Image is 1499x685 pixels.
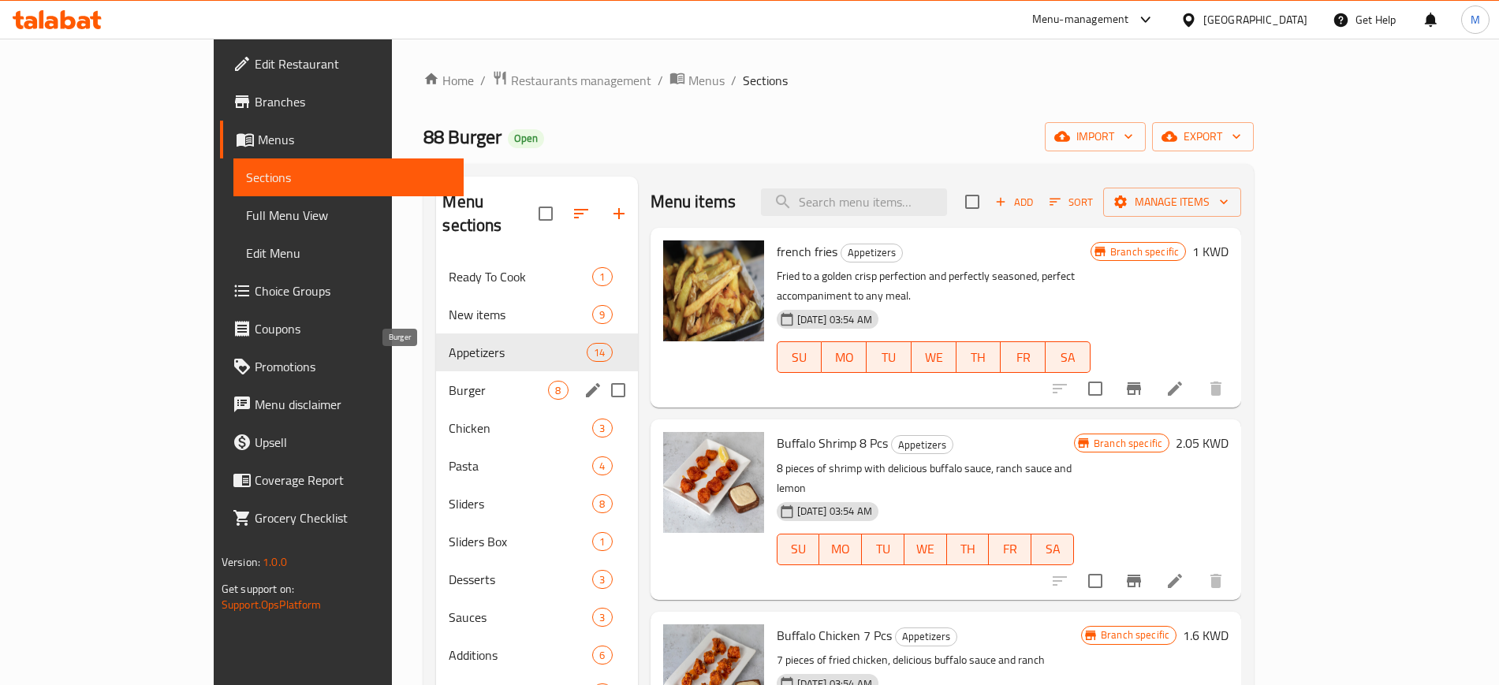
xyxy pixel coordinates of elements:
[669,70,725,91] a: Menus
[222,552,260,572] span: Version:
[1031,534,1074,565] button: SA
[1152,122,1254,151] button: export
[449,381,548,400] span: Burger
[436,371,637,409] div: Burger8edit
[904,534,947,565] button: WE
[220,83,464,121] a: Branches
[246,244,451,262] span: Edit Menu
[995,538,1025,560] span: FR
[592,570,612,589] div: items
[1471,11,1480,28] span: M
[658,71,663,90] li: /
[220,423,464,461] a: Upsell
[1087,436,1169,451] span: Branch specific
[791,312,878,327] span: [DATE] 03:54 AM
[255,395,451,414] span: Menu disclaimer
[592,532,612,551] div: items
[651,190,736,214] h2: Menu items
[868,538,898,560] span: TU
[593,648,611,663] span: 6
[663,240,764,341] img: french fries
[777,431,888,455] span: Buffalo Shrimp 8 Pcs
[896,627,956,646] span: Appetizers
[1115,370,1153,408] button: Branch-specific-item
[449,494,592,513] span: Sliders
[508,132,544,145] span: Open
[993,193,1035,211] span: Add
[1045,122,1146,151] button: import
[449,343,587,362] span: Appetizers
[233,196,464,234] a: Full Menu View
[895,627,957,646] div: Appetizers
[777,650,1081,670] p: 7 pieces of fried chicken, delicious buffalo sauce and ranch
[947,534,990,565] button: TH
[593,459,611,474] span: 4
[592,456,612,475] div: items
[222,579,294,599] span: Get support on:
[688,71,725,90] span: Menus
[423,70,1254,91] nav: breadcrumb
[1007,346,1039,369] span: FR
[1046,190,1097,214] button: Sort
[593,270,611,285] span: 1
[911,538,941,560] span: WE
[592,305,612,324] div: items
[587,343,612,362] div: items
[548,381,568,400] div: items
[255,281,451,300] span: Choice Groups
[826,538,856,560] span: MO
[1104,244,1185,259] span: Branch specific
[480,71,486,90] li: /
[1115,562,1153,600] button: Branch-specific-item
[1183,624,1229,646] h6: 1.6 KWD
[1046,341,1091,373] button: SA
[592,608,612,627] div: items
[743,71,788,90] span: Sections
[255,357,451,376] span: Promotions
[592,419,612,437] div: items
[449,532,592,551] span: Sliders Box
[963,346,995,369] span: TH
[1052,346,1084,369] span: SA
[593,610,611,625] span: 3
[436,636,637,674] div: Additions6
[918,346,950,369] span: WE
[663,432,764,533] img: Buffalo Shrimp 8 Pcs
[592,646,612,665] div: items
[1079,564,1112,598] span: Select to update
[587,345,611,360] span: 14
[449,456,592,475] span: Pasta
[867,341,912,373] button: TU
[436,523,637,560] div: Sliders Box1
[1192,240,1229,262] h6: 1 KWD
[731,71,736,90] li: /
[436,447,637,485] div: Pasta4
[841,244,903,262] div: Appetizers
[989,190,1039,214] button: Add
[436,598,637,636] div: Sauces3
[1197,562,1235,600] button: delete
[593,307,611,322] span: 9
[449,267,592,286] span: Ready To Cook
[1094,627,1176,642] span: Branch specific
[233,234,464,272] a: Edit Menu
[1165,127,1241,147] span: export
[600,195,638,233] button: Add section
[819,534,862,565] button: MO
[436,560,637,598] div: Desserts3
[1165,571,1184,590] a: Edit menu item
[841,244,902,262] span: Appetizers
[220,461,464,499] a: Coverage Report
[1165,379,1184,398] a: Edit menu item
[989,534,1031,565] button: FR
[255,92,451,111] span: Branches
[828,346,860,369] span: MO
[449,646,592,665] span: Additions
[255,54,451,73] span: Edit Restaurant
[222,594,322,615] a: Support.OpsPlatform
[220,348,464,385] a: Promotions
[1079,372,1112,405] span: Select to update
